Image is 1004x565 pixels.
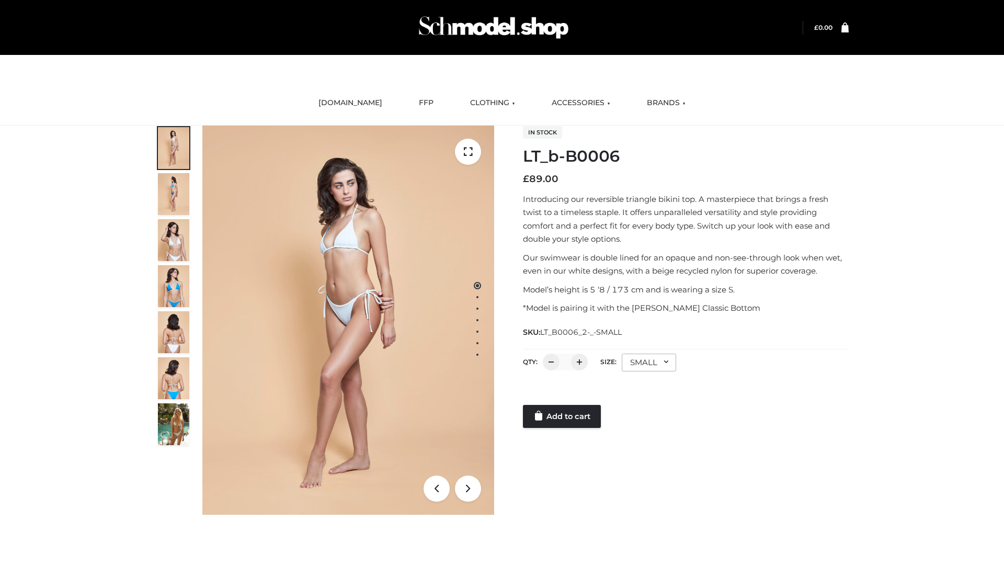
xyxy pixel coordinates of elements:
[814,24,832,31] a: £0.00
[158,311,189,353] img: ArielClassicBikiniTop_CloudNine_AzureSky_OW114ECO_7-scaled.jpg
[523,301,849,315] p: *Model is pairing it with the [PERSON_NAME] Classic Bottom
[544,92,618,115] a: ACCESSORIES
[462,92,523,115] a: CLOTHING
[411,92,441,115] a: FFP
[158,219,189,261] img: ArielClassicBikiniTop_CloudNine_AzureSky_OW114ECO_3-scaled.jpg
[202,126,494,515] img: ArielClassicBikiniTop_CloudNine_AzureSky_OW114ECO_1
[158,173,189,215] img: ArielClassicBikiniTop_CloudNine_AzureSky_OW114ECO_2-scaled.jpg
[415,7,572,48] img: Schmodel Admin 964
[523,251,849,278] p: Our swimwear is double lined for an opaque and non-see-through look when wet, even in our white d...
[523,173,529,185] span: £
[814,24,818,31] span: £
[523,326,623,338] span: SKU:
[523,193,849,246] p: Introducing our reversible triangle bikini top. A masterpiece that brings a fresh twist to a time...
[622,354,676,371] div: SMALL
[523,126,562,139] span: In stock
[523,358,538,366] label: QTY:
[158,265,189,307] img: ArielClassicBikiniTop_CloudNine_AzureSky_OW114ECO_4-scaled.jpg
[523,173,558,185] bdi: 89.00
[523,405,601,428] a: Add to cart
[158,357,189,399] img: ArielClassicBikiniTop_CloudNine_AzureSky_OW114ECO_8-scaled.jpg
[639,92,693,115] a: BRANDS
[158,403,189,445] img: Arieltop_CloudNine_AzureSky2.jpg
[158,127,189,169] img: ArielClassicBikiniTop_CloudNine_AzureSky_OW114ECO_1-scaled.jpg
[540,327,622,337] span: LT_B0006_2-_-SMALL
[311,92,390,115] a: [DOMAIN_NAME]
[523,147,849,166] h1: LT_b-B0006
[814,24,832,31] bdi: 0.00
[600,358,617,366] label: Size:
[523,283,849,297] p: Model’s height is 5 ‘8 / 173 cm and is wearing a size S.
